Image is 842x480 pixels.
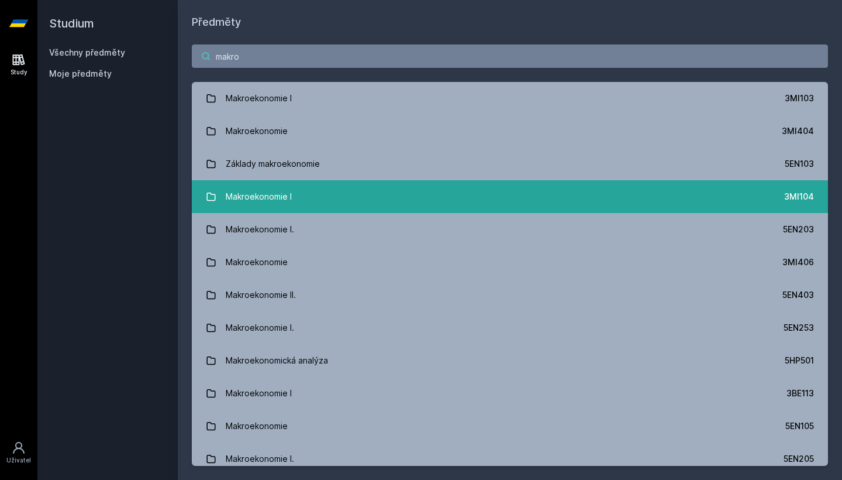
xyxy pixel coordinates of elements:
h1: Předměty [192,14,828,30]
div: Makroekonomie II. [226,283,296,307]
div: 3MI404 [782,125,814,137]
div: Uživatel [6,456,31,465]
a: Makroekonomie 3MI404 [192,115,828,148]
div: 5EN203 [783,224,814,235]
a: Makroekonomie I. 5EN205 [192,443,828,475]
div: 3MI103 [785,92,814,104]
span: Moje předměty [49,68,112,80]
div: Makroekonomie I. [226,447,294,471]
a: Makroekonomie I 3MI103 [192,82,828,115]
div: Makroekonomie I [226,382,292,405]
a: Makroekonomie I 3MI104 [192,180,828,213]
div: 5EN403 [782,289,814,301]
a: Makroekonomie I 3BE113 [192,377,828,410]
div: 3BE113 [786,388,814,399]
a: Všechny předměty [49,47,125,57]
div: Makroekonomie [226,251,288,274]
a: Makroekonomie I. 5EN203 [192,213,828,246]
div: 3MI104 [784,191,814,203]
input: Název nebo ident předmětu… [192,44,828,68]
div: Makroekonomie I [226,87,292,110]
div: 5EN105 [785,420,814,432]
div: 5EN253 [784,322,814,334]
a: Makroekonomie 5EN105 [192,410,828,443]
a: Makroekonomie 3MI406 [192,246,828,279]
div: 5EN205 [784,453,814,465]
div: Makroekonomie I. [226,316,294,340]
div: Makroekonomie [226,414,288,438]
a: Makroekonomie II. 5EN403 [192,279,828,311]
a: Základy makroekonomie 5EN103 [192,148,828,180]
div: Makroekonomie I. [226,218,294,241]
div: Základy makroekonomie [226,152,320,176]
div: Makroekonomie I [226,185,292,208]
a: Makroekonomická analýza 5HP501 [192,344,828,377]
a: Makroekonomie I. 5EN253 [192,311,828,344]
div: 5EN103 [785,158,814,170]
div: 3MI406 [782,256,814,268]
div: Study [11,68,27,77]
div: 5HP501 [785,355,814,366]
div: Makroekonomická analýza [226,349,328,372]
div: Makroekonomie [226,119,288,143]
a: Study [2,47,35,83]
a: Uživatel [2,435,35,471]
